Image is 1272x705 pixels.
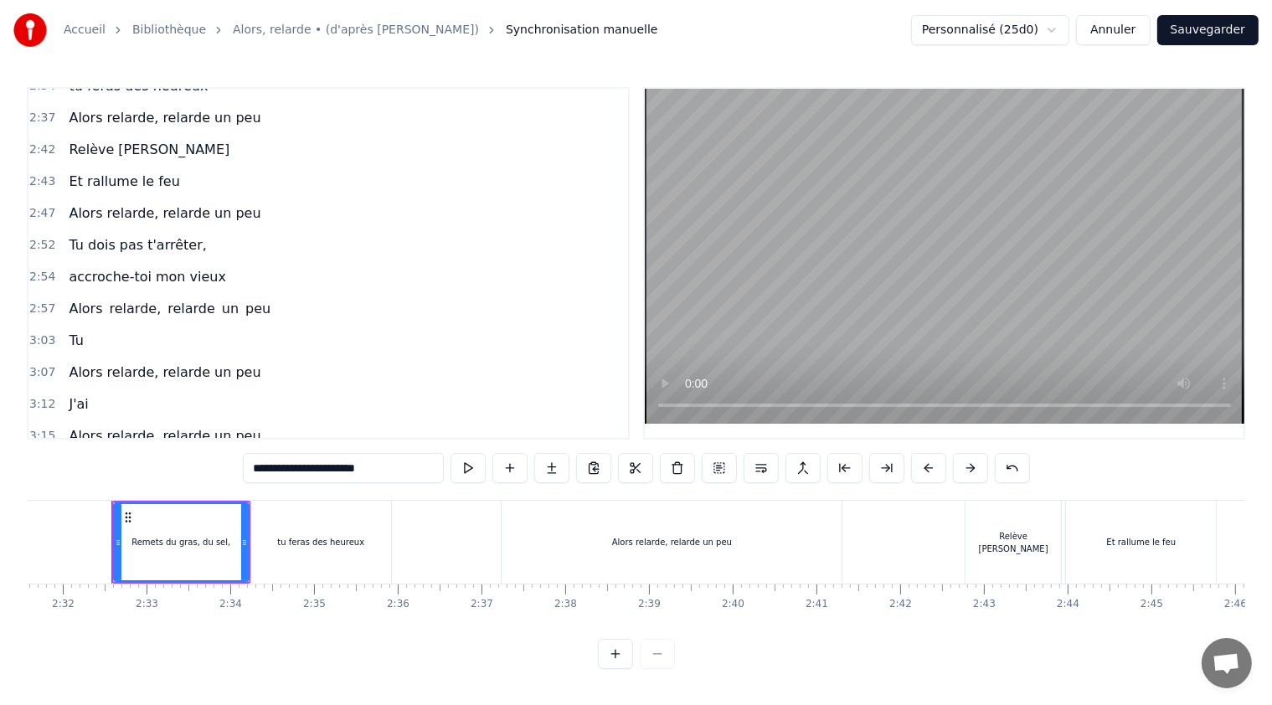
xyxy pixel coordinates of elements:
[64,22,106,39] a: Accueil
[1224,598,1247,611] div: 2:46
[166,299,217,318] span: relarde
[233,22,479,39] a: Alors, relarde • (d'après [PERSON_NAME])
[67,172,181,191] span: Et rallume le feu
[29,301,55,317] span: 2:57
[722,598,744,611] div: 2:40
[67,108,262,127] span: Alors relarde, relarde un peu
[136,598,158,611] div: 2:33
[1157,15,1259,45] button: Sauvegarder
[387,598,409,611] div: 2:36
[29,173,55,190] span: 2:43
[29,269,55,286] span: 2:54
[1057,598,1079,611] div: 2:44
[67,394,90,414] span: J'ai
[1202,638,1252,688] a: Ouvrir le chat
[1076,15,1150,45] button: Annuler
[29,428,55,445] span: 3:15
[277,536,364,548] div: tu feras des heureux
[29,142,55,158] span: 2:42
[1107,536,1177,548] div: Et rallume le feu
[889,598,912,611] div: 2:42
[29,237,55,254] span: 2:52
[132,22,206,39] a: Bibliothèque
[244,299,272,318] span: peu
[29,332,55,349] span: 3:03
[638,598,661,611] div: 2:39
[67,299,104,318] span: Alors
[471,598,493,611] div: 2:37
[806,598,828,611] div: 2:41
[108,299,163,318] span: relarde,
[67,140,231,159] span: Relève [PERSON_NAME]
[29,364,55,381] span: 3:07
[13,13,47,47] img: youka
[966,530,1061,555] div: Relève [PERSON_NAME]
[973,598,996,611] div: 2:43
[64,22,658,39] nav: breadcrumb
[67,235,208,255] span: Tu dois pas t'arrêter,
[29,110,55,126] span: 2:37
[131,536,230,548] div: Remets du gras, du sel,
[506,22,658,39] span: Synchronisation manuelle
[29,205,55,222] span: 2:47
[52,598,75,611] div: 2:32
[612,536,732,548] div: Alors relarde, relarde un peu
[67,331,85,350] span: Tu
[29,396,55,413] span: 3:12
[1141,598,1163,611] div: 2:45
[303,598,326,611] div: 2:35
[67,363,262,382] span: Alors relarde, relarde un peu
[67,267,228,286] span: accroche-toi mon vieux
[67,203,262,223] span: Alors relarde, relarde un peu
[554,598,577,611] div: 2:38
[219,598,242,611] div: 2:34
[67,426,262,445] span: Alors relarde, relarde un peu
[220,299,240,318] span: un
